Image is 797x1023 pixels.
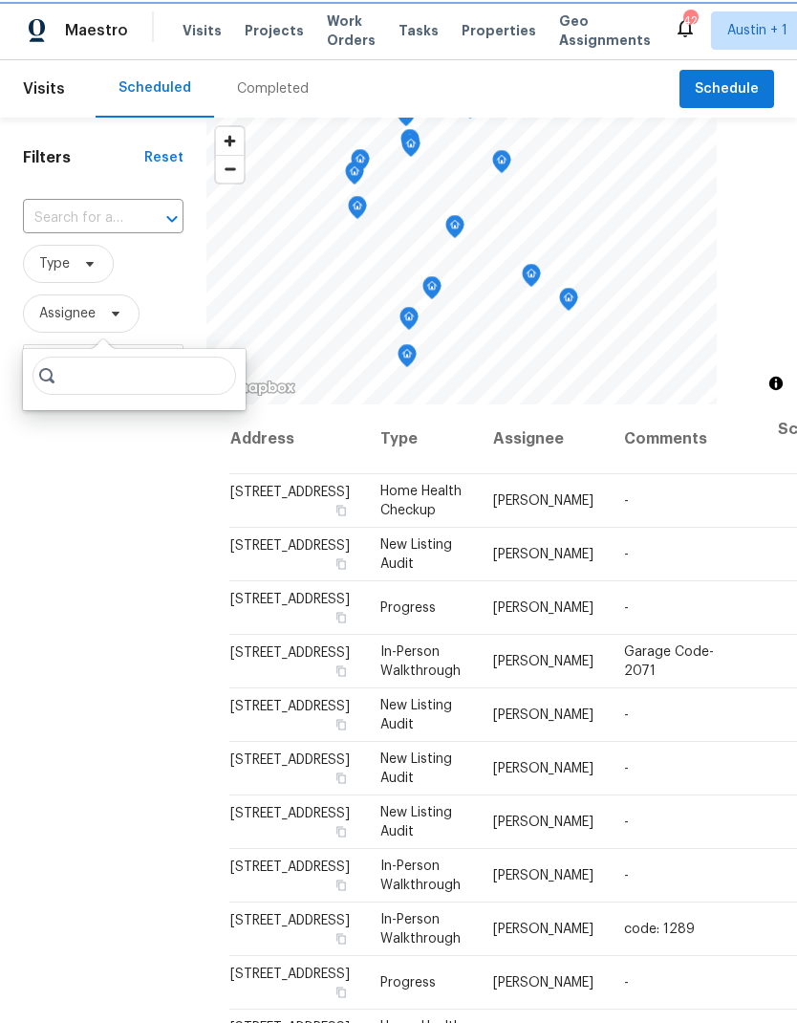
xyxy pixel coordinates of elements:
[230,753,350,767] span: [STREET_ADDRESS]
[624,548,629,561] span: -
[230,539,350,553] span: [STREET_ADDRESS]
[493,923,593,936] span: [PERSON_NAME]
[230,486,350,499] span: [STREET_ADDRESS]
[23,68,65,110] span: Visits
[624,708,629,722] span: -
[422,276,442,306] div: Map marker
[727,21,787,40] span: Austin + 1
[245,21,304,40] span: Projects
[609,404,763,474] th: Comments
[230,593,350,606] span: [STREET_ADDRESS]
[230,968,350,981] span: [STREET_ADDRESS]
[216,127,244,155] button: Zoom in
[493,601,593,615] span: [PERSON_NAME]
[624,601,629,615] span: -
[230,914,350,927] span: [STREET_ADDRESS]
[624,762,629,775] span: -
[230,860,350,874] span: [STREET_ADDRESS]
[462,21,536,40] span: Properties
[159,206,185,232] button: Open
[559,288,578,317] div: Map marker
[333,877,350,894] button: Copy Address
[118,78,191,98] div: Scheduled
[493,869,593,882] span: [PERSON_NAME]
[398,344,417,374] div: Map marker
[183,21,222,40] span: Visits
[398,24,439,37] span: Tasks
[216,156,244,183] span: Zoom out
[624,923,695,936] span: code: 1289
[327,11,376,50] span: Work Orders
[333,770,350,787] button: Copy Address
[229,404,365,474] th: Address
[333,609,350,626] button: Copy Address
[493,494,593,508] span: [PERSON_NAME]
[493,708,593,722] span: [PERSON_NAME]
[493,762,593,775] span: [PERSON_NAME]
[624,645,714,678] span: Garage Code- 2071
[380,601,436,615] span: Progress
[333,663,350,680] button: Copy Address
[624,869,629,882] span: -
[206,118,717,404] canvas: Map
[380,699,452,731] span: New Listing Audit
[212,377,296,399] a: Mapbox homepage
[230,807,350,820] span: [STREET_ADDRESS]
[624,494,629,508] span: -
[624,816,629,829] span: -
[493,816,593,829] span: [PERSON_NAME]
[237,79,309,98] div: Completed
[401,134,420,163] div: Map marker
[333,930,350,947] button: Copy Address
[770,373,782,394] span: Toggle attribution
[380,538,452,571] span: New Listing Audit
[445,215,464,245] div: Map marker
[39,254,70,273] span: Type
[559,11,651,50] span: Geo Assignments
[333,716,350,733] button: Copy Address
[216,155,244,183] button: Zoom out
[333,984,350,1001] button: Copy Address
[365,404,478,474] th: Type
[333,555,350,573] button: Copy Address
[683,11,697,31] div: 42
[380,645,461,678] span: In-Person Walkthrough
[348,196,367,226] div: Map marker
[380,976,436,990] span: Progress
[493,655,593,668] span: [PERSON_NAME]
[351,149,370,179] div: Map marker
[39,304,96,323] span: Assignee
[380,485,462,517] span: Home Health Checkup
[345,162,364,191] div: Map marker
[144,148,183,167] div: Reset
[765,372,787,395] button: Toggle attribution
[230,700,350,713] span: [STREET_ADDRESS]
[380,860,461,892] span: In-Person Walkthrough
[23,148,144,167] h1: Filters
[492,150,511,180] div: Map marker
[333,502,350,519] button: Copy Address
[478,404,609,474] th: Assignee
[65,21,128,40] span: Maestro
[695,77,759,101] span: Schedule
[230,646,350,660] span: [STREET_ADDRESS]
[399,307,419,337] div: Map marker
[23,204,130,233] input: Search for an address...
[380,913,461,946] span: In-Person Walkthrough
[333,823,350,840] button: Copy Address
[679,70,774,109] button: Schedule
[522,264,541,294] div: Map marker
[493,976,593,990] span: [PERSON_NAME]
[624,976,629,990] span: -
[397,103,416,133] div: Map marker
[380,752,452,785] span: New Listing Audit
[380,806,452,838] span: New Listing Audit
[493,548,593,561] span: [PERSON_NAME]
[400,129,420,159] div: Map marker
